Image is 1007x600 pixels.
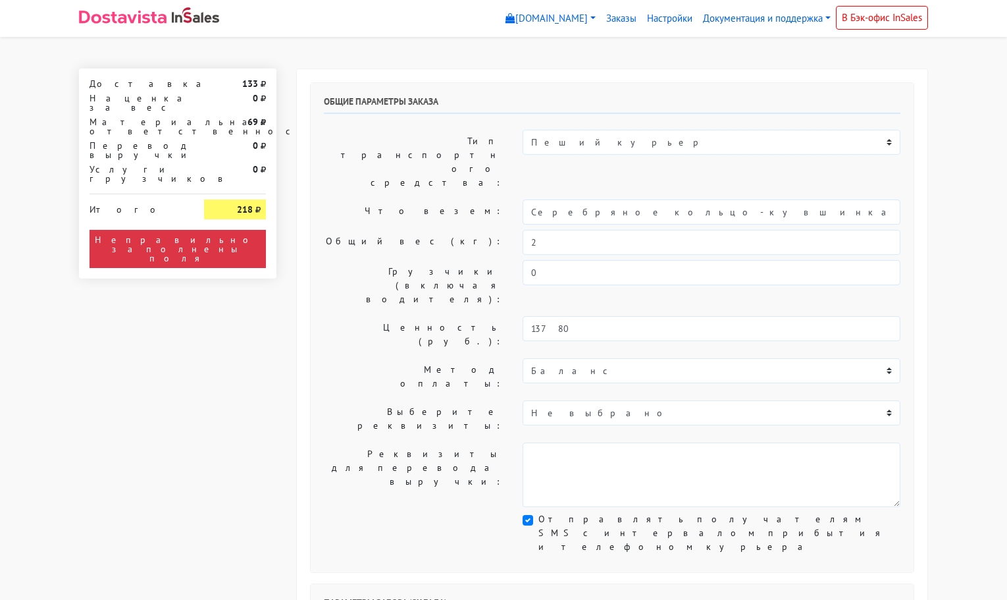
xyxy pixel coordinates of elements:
[172,7,219,23] img: InSales
[80,165,194,183] div: Услуги грузчиков
[314,316,513,353] label: Ценность (руб.):
[324,96,900,114] h6: Общие параметры заказа
[500,6,601,32] a: [DOMAIN_NAME]
[80,79,194,88] div: Доставка
[80,141,194,159] div: Перевод выручки
[90,230,266,268] div: Неправильно заполнены поля
[242,78,258,90] strong: 133
[90,200,184,214] div: Итого
[253,163,258,175] strong: 0
[80,117,194,136] div: Материальная ответственность
[253,140,258,151] strong: 0
[314,358,513,395] label: Метод оплаты:
[314,400,513,437] label: Выберите реквизиты:
[80,94,194,112] div: Наценка за вес
[253,92,258,104] strong: 0
[237,204,253,215] strong: 218
[314,200,513,225] label: Что везем:
[314,130,513,194] label: Тип транспортного средства:
[836,6,928,30] a: В Бэк-офис InSales
[538,512,900,554] label: Отправлять получателям SMS с интервалом прибытия и телефоном курьера
[314,260,513,311] label: Грузчики (включая водителя):
[247,116,258,128] strong: 69
[642,6,698,32] a: Настройки
[314,443,513,507] label: Реквизиты для перевода выручки:
[314,230,513,255] label: Общий вес (кг):
[79,11,167,24] img: Dostavista - срочная курьерская служба доставки
[698,6,836,32] a: Документация и поддержка
[601,6,642,32] a: Заказы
